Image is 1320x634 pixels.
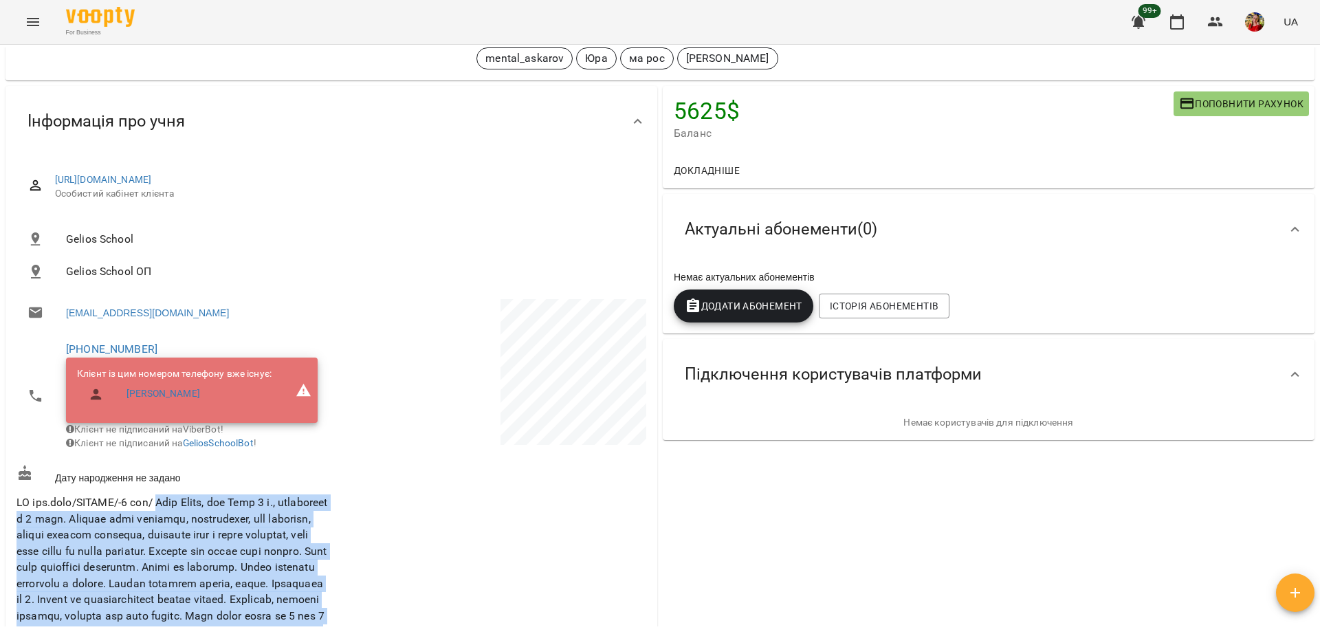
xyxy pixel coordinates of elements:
span: Баланс [674,125,1174,142]
span: Клієнт не підписаний на ! [66,437,256,448]
span: Додати Абонемент [685,298,802,314]
p: [PERSON_NAME] [686,50,769,67]
div: Підключення користувачів платформи [663,339,1314,410]
span: Інформація про учня [27,111,185,132]
div: Немає актуальних абонементів [671,267,1306,287]
span: Актуальні абонементи ( 0 ) [685,219,877,240]
span: Gelios School ОП [66,263,635,280]
div: mental_askarov [476,47,573,69]
span: Особистий кабінет клієнта [55,187,635,201]
div: Актуальні абонементи(0) [663,194,1314,265]
span: 99+ [1138,4,1161,18]
p: Немає користувачів для підключення [674,416,1303,430]
div: [PERSON_NAME] [677,47,778,69]
img: Voopty Logo [66,7,135,27]
button: Поповнити рахунок [1174,91,1309,116]
span: Gelios School [66,231,635,248]
a: [PERSON_NAME] [126,387,200,401]
h4: 5625 $ [674,97,1174,125]
p: mental_askarov [485,50,564,67]
span: Докладніше [674,162,740,179]
span: Клієнт не підписаний на ViberBot! [66,424,223,435]
div: Юра [576,47,616,69]
p: Юра [585,50,607,67]
a: GeliosSchoolBot [183,437,254,448]
span: For Business [66,28,135,37]
span: Поповнити рахунок [1179,96,1303,112]
button: Історія абонементів [819,294,949,318]
span: UA [1284,14,1298,29]
p: ма рос [629,50,665,67]
div: ма рос [620,47,674,69]
a: [URL][DOMAIN_NAME] [55,174,152,185]
button: Menu [16,6,49,39]
a: [PHONE_NUMBER] [66,342,157,356]
div: Інформація про учня [5,86,657,157]
img: 5e634735370bbb5983f79fa1b5928c88.png [1245,12,1264,32]
button: Додати Абонемент [674,289,813,323]
div: Дату народження не задано [14,462,331,488]
button: UA [1278,9,1303,34]
button: Докладніше [668,158,745,183]
span: Історія абонементів [830,298,938,314]
ul: Клієнт із цим номером телефону вже існує: [77,367,272,413]
a: [EMAIL_ADDRESS][DOMAIN_NAME] [66,306,229,320]
span: Підключення користувачів платформи [685,364,982,385]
